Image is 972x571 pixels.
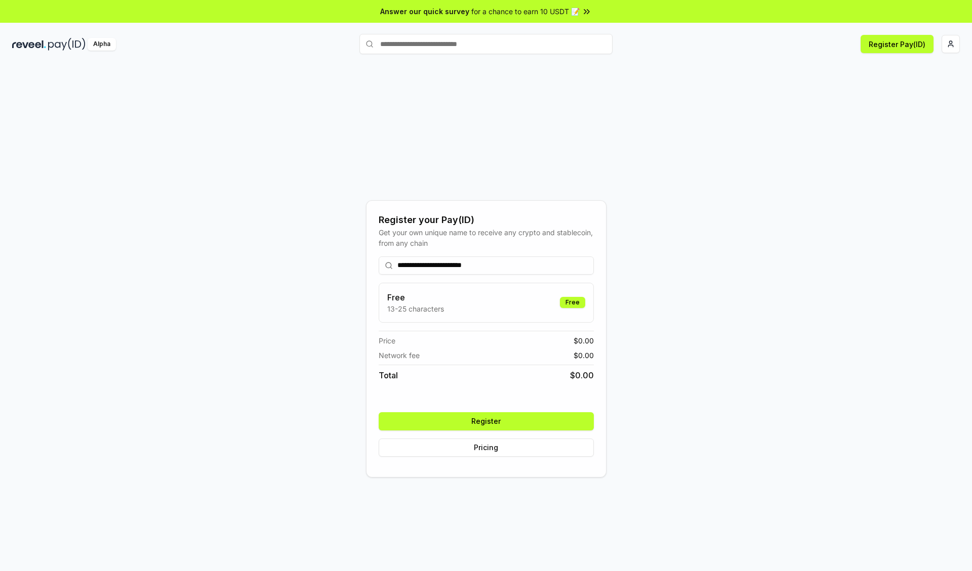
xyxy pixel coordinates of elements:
[12,38,46,51] img: reveel_dark
[48,38,86,51] img: pay_id
[379,213,594,227] div: Register your Pay(ID)
[379,350,420,361] span: Network fee
[380,6,469,17] span: Answer our quick survey
[379,335,395,346] span: Price
[574,335,594,346] span: $ 0.00
[379,227,594,248] div: Get your own unique name to receive any crypto and stablecoin, from any chain
[570,369,594,381] span: $ 0.00
[471,6,580,17] span: for a chance to earn 10 USDT 📝
[387,291,444,303] h3: Free
[379,412,594,430] button: Register
[88,38,116,51] div: Alpha
[574,350,594,361] span: $ 0.00
[379,369,398,381] span: Total
[379,438,594,457] button: Pricing
[387,303,444,314] p: 13-25 characters
[560,297,585,308] div: Free
[861,35,934,53] button: Register Pay(ID)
